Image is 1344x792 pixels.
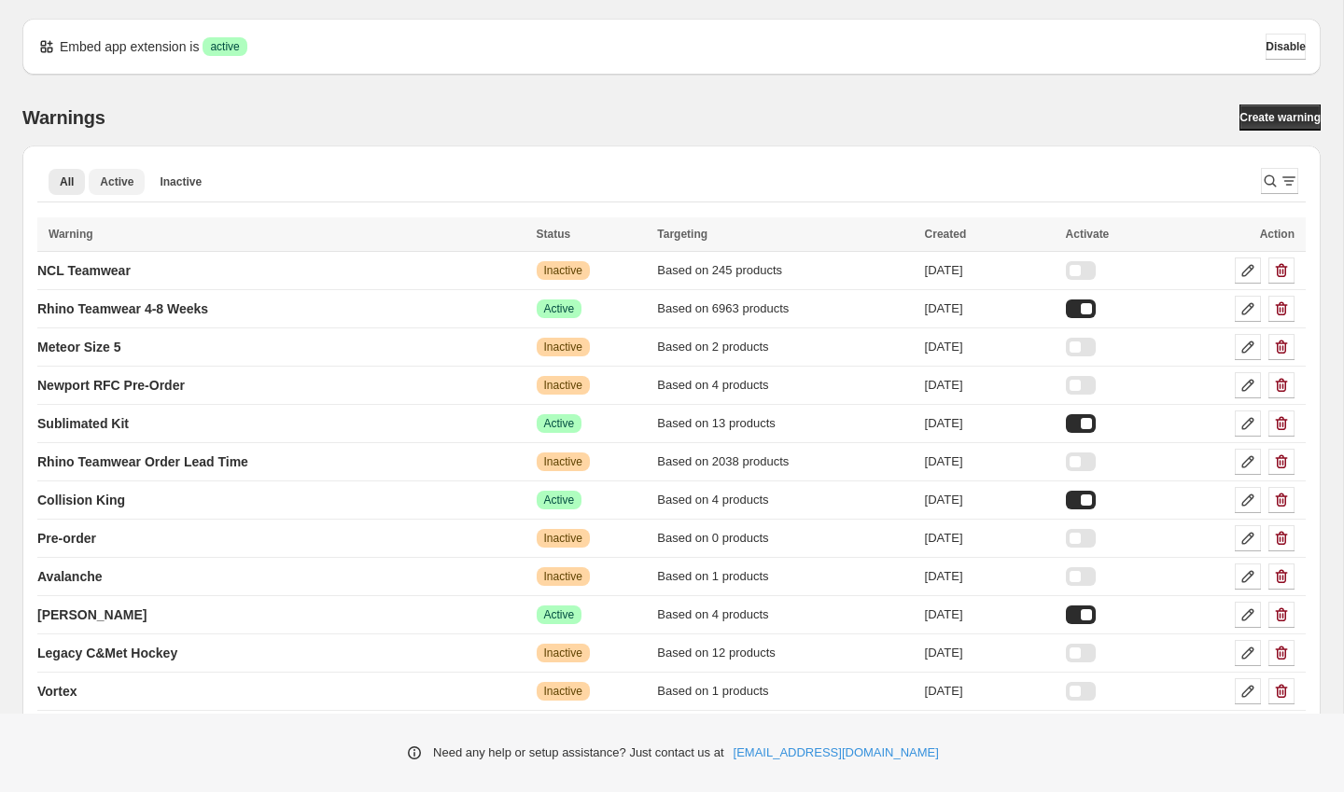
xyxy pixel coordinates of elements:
[544,646,582,660] span: Inactive
[37,338,120,356] p: Meteor Size 5
[544,531,582,546] span: Inactive
[657,261,913,280] div: Based on 245 products
[37,376,185,395] p: Newport RFC Pre-Order
[657,529,913,548] div: Based on 0 products
[37,414,129,433] p: Sublimated Kit
[1260,228,1295,241] span: Action
[37,294,208,324] a: Rhino Teamwear 4-8 Weeks
[37,452,248,471] p: Rhino Teamwear Order Lead Time
[544,493,575,507] span: Active
[925,299,1055,318] div: [DATE]
[925,567,1055,586] div: [DATE]
[60,174,74,189] span: All
[657,491,913,509] div: Based on 4 products
[657,682,913,701] div: Based on 1 products
[657,452,913,471] div: Based on 2038 products
[1239,110,1321,125] span: Create warning
[37,370,185,400] a: Newport RFC Pre-Order
[22,106,105,129] h2: Warnings
[657,338,913,356] div: Based on 2 products
[1266,34,1306,60] button: Disable
[210,39,239,54] span: active
[537,228,571,241] span: Status
[657,644,913,662] div: Based on 12 products
[544,301,575,316] span: Active
[37,409,129,438] a: Sublimated Kit
[925,452,1055,471] div: [DATE]
[544,416,575,431] span: Active
[544,340,582,354] span: Inactive
[37,256,131,285] a: NCL Teamwear
[37,682,77,701] p: Vortex
[37,600,147,630] a: [PERSON_NAME]
[925,529,1055,548] div: [DATE]
[100,174,133,189] span: Active
[657,605,913,624] div: Based on 4 products
[160,174,202,189] span: Inactive
[37,491,125,509] p: Collision King
[49,228,93,241] span: Warning
[925,261,1055,280] div: [DATE]
[657,414,913,433] div: Based on 13 products
[37,638,177,668] a: Legacy C&Met Hockey
[925,376,1055,395] div: [DATE]
[544,378,582,393] span: Inactive
[925,228,967,241] span: Created
[37,485,125,515] a: Collision King
[37,523,96,553] a: Pre-order
[925,682,1055,701] div: [DATE]
[37,676,77,706] a: Vortex
[734,743,939,762] a: [EMAIL_ADDRESS][DOMAIN_NAME]
[37,562,103,591] a: Avalanche
[925,644,1055,662] div: [DATE]
[657,299,913,318] div: Based on 6963 products
[37,605,147,624] p: [PERSON_NAME]
[1266,39,1306,54] span: Disable
[657,376,913,395] div: Based on 4 products
[925,338,1055,356] div: [DATE]
[544,263,582,278] span: Inactive
[544,569,582,584] span: Inactive
[544,684,582,699] span: Inactive
[37,567,103,586] p: Avalanche
[37,261,131,280] p: NCL Teamwear
[37,299,208,318] p: Rhino Teamwear 4-8 Weeks
[1239,104,1321,131] a: Create warning
[37,529,96,548] p: Pre-order
[37,332,120,362] a: Meteor Size 5
[37,644,177,662] p: Legacy C&Met Hockey
[925,605,1055,624] div: [DATE]
[657,228,707,241] span: Targeting
[1261,168,1298,194] button: Search and filter results
[60,37,199,56] p: Embed app extension is
[925,491,1055,509] div: [DATE]
[1066,228,1110,241] span: Activate
[544,607,575,622] span: Active
[925,414,1055,433] div: [DATE]
[37,447,248,477] a: Rhino Teamwear Order Lead Time
[544,454,582,469] span: Inactive
[657,567,913,586] div: Based on 1 products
